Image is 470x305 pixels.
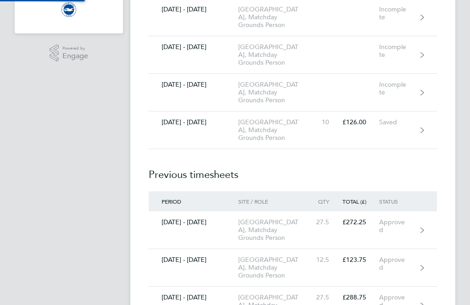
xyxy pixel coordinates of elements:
[342,294,380,301] div: £288.75
[379,81,420,96] div: Incomplete
[149,294,238,301] div: [DATE] - [DATE]
[149,111,437,149] a: [DATE] - [DATE][GEOGRAPHIC_DATA], Matchday Grounds Person10£126.00Saved
[62,52,88,60] span: Engage
[50,44,89,62] a: Powered byEngage
[342,256,380,264] div: £123.75
[62,2,76,17] img: brightonandhovealbion-logo-retina.png
[149,36,437,74] a: [DATE] - [DATE][GEOGRAPHIC_DATA], Matchday Grounds PersonIncomplete
[379,6,420,21] div: Incomplete
[162,198,181,205] span: Period
[238,118,313,142] div: [GEOGRAPHIC_DATA], Matchday Grounds Person
[379,218,420,234] div: Approved
[149,43,238,51] div: [DATE] - [DATE]
[149,218,238,226] div: [DATE] - [DATE]
[149,256,238,264] div: [DATE] - [DATE]
[342,118,380,126] div: £126.00
[149,118,238,126] div: [DATE] - [DATE]
[379,198,420,205] div: Status
[149,74,437,111] a: [DATE] - [DATE][GEOGRAPHIC_DATA], Matchday Grounds PersonIncomplete
[238,6,313,29] div: [GEOGRAPHIC_DATA], Matchday Grounds Person
[149,249,437,287] a: [DATE] - [DATE][GEOGRAPHIC_DATA], Matchday Grounds Person12.5£123.75Approved
[313,256,342,264] div: 12.5
[313,218,342,226] div: 27.5
[313,294,342,301] div: 27.5
[379,256,420,272] div: Approved
[238,81,313,104] div: [GEOGRAPHIC_DATA], Matchday Grounds Person
[62,44,88,52] span: Powered by
[149,149,437,191] h2: Previous timesheets
[238,43,313,67] div: [GEOGRAPHIC_DATA], Matchday Grounds Person
[26,2,112,17] a: Go to home page
[149,81,238,89] div: [DATE] - [DATE]
[379,43,420,59] div: Incomplete
[313,198,342,205] div: Qty
[313,118,342,126] div: 10
[342,198,380,205] div: Total (£)
[238,218,313,242] div: [GEOGRAPHIC_DATA], Matchday Grounds Person
[149,211,437,249] a: [DATE] - [DATE][GEOGRAPHIC_DATA], Matchday Grounds Person27.5£272.25Approved
[379,118,420,126] div: Saved
[238,198,313,205] div: Site / Role
[342,218,380,226] div: £272.25
[149,6,238,13] div: [DATE] - [DATE]
[238,256,313,279] div: [GEOGRAPHIC_DATA], Matchday Grounds Person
